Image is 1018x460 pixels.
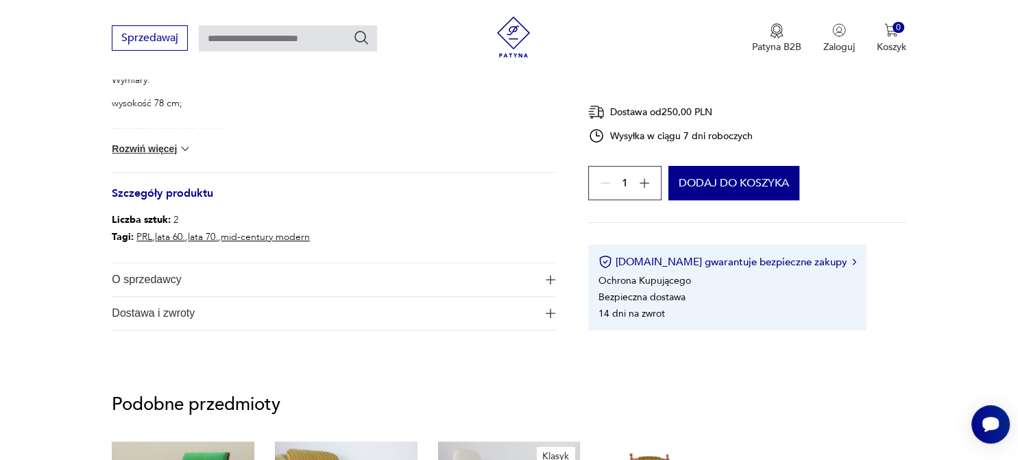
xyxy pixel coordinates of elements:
h3: Szczegóły produktu [112,189,555,212]
button: Dodaj do koszyka [668,166,799,200]
p: głębokość siedziska 48 cm [112,120,555,134]
a: Ikona medaluPatyna B2B [752,23,801,53]
img: Ikona dostawy [588,104,605,121]
p: wysokość 78 cm; [112,97,555,110]
li: Ochrona Kupującego [598,274,691,287]
p: Koszyk [877,40,906,53]
b: Tagi: [112,230,134,243]
p: Podobne przedmioty [112,396,906,413]
p: , , , [112,229,310,246]
div: Wysyłka w ciągu 7 dni roboczych [588,128,753,144]
b: Liczba sztuk: [112,213,171,226]
p: Patyna B2B [752,40,801,53]
p: Zaloguj [823,40,855,53]
a: mid-century modern [221,230,310,243]
img: Patyna - sklep z meblami i dekoracjami vintage [493,16,534,58]
button: Szukaj [353,29,369,46]
a: PRL [136,230,152,243]
button: Ikona plusaDostawa i zwroty [112,297,555,330]
span: O sprzedawcy [112,263,537,296]
img: Ikona koszyka [884,23,898,37]
img: chevron down [178,142,192,156]
div: 0 [893,22,904,34]
button: Patyna B2B [752,23,801,53]
img: Ikona plusa [546,275,555,285]
li: Bezpieczna dostawa [598,291,686,304]
span: Dostawa i zwroty [112,297,537,330]
button: Rozwiń więcej [112,142,191,156]
a: lata 70. [188,230,218,243]
button: Ikona plusaO sprzedawcy [112,263,555,296]
span: 1 [622,179,628,188]
img: Ikona strzałki w prawo [852,258,856,265]
li: 14 dni na zwrot [598,307,665,320]
iframe: Smartsupp widget button [971,405,1010,444]
img: Ikona certyfikatu [598,255,612,269]
button: Zaloguj [823,23,855,53]
img: Ikona medalu [770,23,784,38]
button: [DOMAIN_NAME] gwarantuje bezpieczne zakupy [598,255,856,269]
p: 2 [112,212,310,229]
button: Sprzedawaj [112,25,188,51]
a: lata 60. [155,230,185,243]
img: Ikonka użytkownika [832,23,846,37]
div: Dostawa od 250,00 PLN [588,104,753,121]
a: Sprzedawaj [112,34,188,44]
img: Ikona plusa [546,308,555,318]
button: 0Koszyk [877,23,906,53]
